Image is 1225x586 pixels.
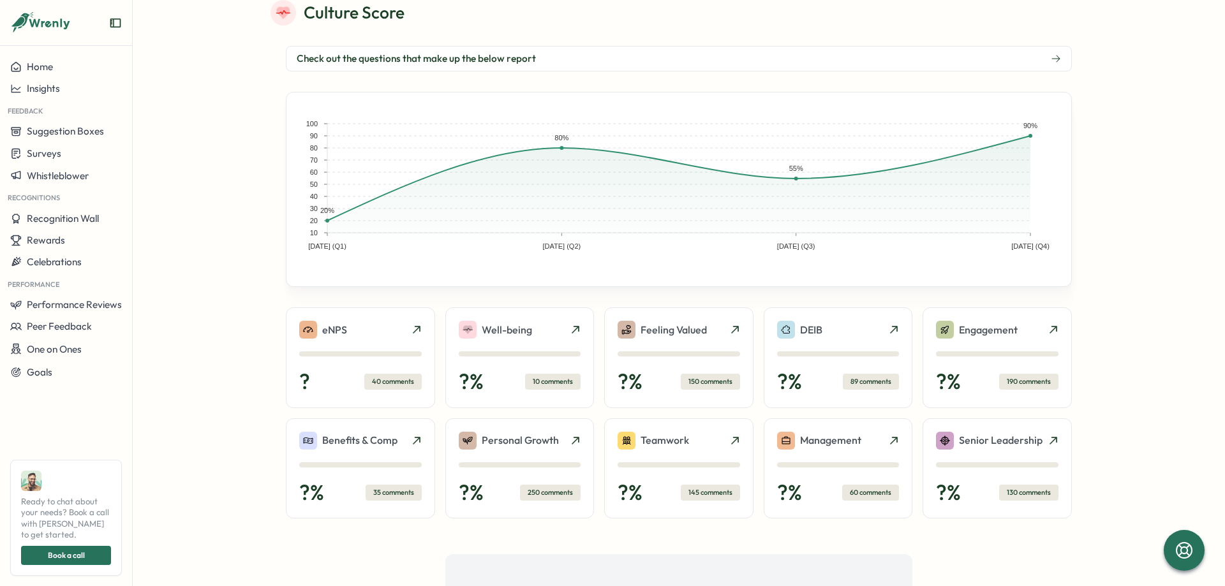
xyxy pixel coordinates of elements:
[520,485,581,501] div: 250 comments
[27,147,61,159] span: Surveys
[310,144,318,152] text: 80
[459,369,484,395] p: ? %
[27,366,52,378] span: Goals
[27,82,60,94] span: Insights
[27,170,89,182] span: Whistleblower
[27,61,53,73] span: Home
[681,374,740,390] div: 150 comments
[21,496,111,541] span: Ready to chat about your needs? Book a call with [PERSON_NAME] to get started.
[27,256,82,268] span: Celebrations
[936,480,961,506] p: ? %
[297,52,536,66] span: Check out the questions that make up the below report
[21,471,41,491] img: Ali Khan
[542,242,581,250] text: [DATE] (Q2)
[48,546,85,564] span: Book a call
[299,480,324,506] p: ? %
[618,369,642,395] p: ? %
[842,485,899,501] div: 60 comments
[923,418,1072,519] a: Senior Leadership?%130 comments
[299,369,310,395] p: ?
[959,322,1018,338] p: Engagement
[618,480,642,506] p: ? %
[445,307,595,408] a: Well-being?%10 comments
[310,180,318,188] text: 50
[310,193,318,200] text: 40
[304,1,405,24] p: Culture Score
[27,125,104,137] span: Suggestion Boxes
[777,369,802,395] p: ? %
[800,322,822,338] p: DEIB
[306,120,318,128] text: 100
[999,485,1058,501] div: 130 comments
[366,485,422,501] div: 35 comments
[777,242,815,250] text: [DATE] (Q3)
[482,432,559,448] p: Personal Growth
[322,322,347,338] p: eNPS
[764,418,913,519] a: Management?%60 comments
[1011,242,1050,250] text: [DATE] (Q4)
[482,322,532,338] p: Well-being
[764,307,913,408] a: DEIB?%89 comments
[310,132,318,140] text: 90
[21,546,111,565] button: Book a call
[27,298,122,311] span: Performance Reviews
[310,156,318,164] text: 70
[445,418,595,519] a: Personal Growth?%250 comments
[641,432,689,448] p: Teamwork
[310,205,318,212] text: 30
[525,374,581,390] div: 10 comments
[322,432,397,448] p: Benefits & Comp
[681,485,740,501] div: 145 comments
[777,480,802,506] p: ? %
[999,374,1058,390] div: 190 comments
[286,418,435,519] a: Benefits & Comp?%35 comments
[604,307,754,408] a: Feeling Valued?%150 comments
[310,229,318,237] text: 10
[308,242,346,250] text: [DATE] (Q1)
[459,480,484,506] p: ? %
[310,217,318,224] text: 20
[843,374,899,390] div: 89 comments
[27,212,99,224] span: Recognition Wall
[27,343,82,355] span: One on Ones
[959,432,1043,448] p: Senior Leadership
[286,307,435,408] a: eNPS?40 comments
[923,307,1072,408] a: Engagement?%190 comments
[364,374,422,390] div: 40 comments
[27,320,92,332] span: Peer Feedback
[800,432,861,448] p: Management
[936,369,961,395] p: ? %
[641,322,707,338] p: Feeling Valued
[604,418,754,519] a: Teamwork?%145 comments
[27,234,65,246] span: Rewards
[109,17,122,29] button: Expand sidebar
[310,168,318,176] text: 60
[286,46,1072,71] button: Check out the questions that make up the below report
